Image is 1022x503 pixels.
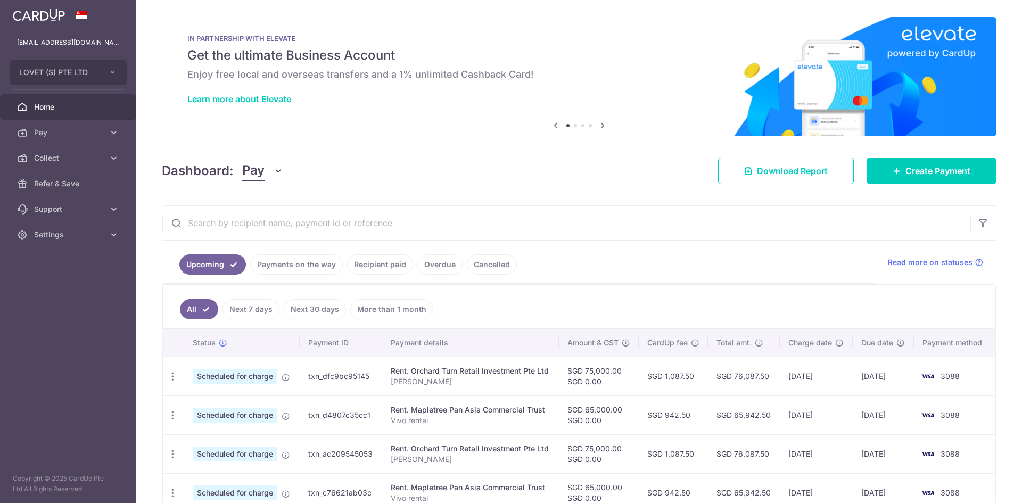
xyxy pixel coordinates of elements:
td: SGD 75,000.00 SGD 0.00 [559,434,639,473]
div: Rent. Mapletree Pan Asia Commercial Trust [391,482,550,493]
span: 3088 [941,488,960,497]
span: Home [34,102,104,112]
p: [PERSON_NAME] [391,454,550,465]
span: Scheduled for charge [193,447,277,461]
span: 3088 [941,449,960,458]
span: Support [34,204,104,215]
a: Read more on statuses [888,257,983,268]
td: [DATE] [780,357,853,395]
span: Pay [34,127,104,138]
td: SGD 65,942.50 [708,395,780,434]
span: 3088 [941,410,960,419]
img: CardUp [13,9,65,21]
td: SGD 65,000.00 SGD 0.00 [559,395,639,434]
a: Cancelled [467,254,517,275]
span: Download Report [757,164,828,177]
span: Scheduled for charge [193,369,277,384]
a: Payments on the way [250,254,343,275]
td: SGD 76,087.50 [708,357,780,395]
h6: Enjoy free local and overseas transfers and a 1% unlimited Cashback Card! [187,68,971,81]
a: Recipient paid [347,254,413,275]
div: Rent. Orchard Turn Retail Investment Pte Ltd [391,366,550,376]
td: SGD 942.50 [639,395,708,434]
span: CardUp fee [647,337,688,348]
th: Payment ID [300,329,382,357]
td: [DATE] [853,395,914,434]
span: Status [193,337,216,348]
td: txn_dfc9bc95145 [300,357,382,395]
a: More than 1 month [350,299,433,319]
a: Upcoming [179,254,246,275]
input: Search by recipient name, payment id or reference [162,206,970,240]
td: txn_d4807c35cc1 [300,395,382,434]
img: Bank Card [917,370,938,383]
span: Refer & Save [34,178,104,189]
th: Payment method [914,329,995,357]
a: Download Report [718,158,854,184]
span: Create Payment [905,164,970,177]
a: All [180,299,218,319]
button: LOVET (S) PTE LTD [10,60,127,85]
td: SGD 1,087.50 [639,357,708,395]
span: Amount & GST [567,337,619,348]
a: Overdue [417,254,463,275]
td: [DATE] [853,357,914,395]
h4: Dashboard: [162,161,234,180]
p: [EMAIL_ADDRESS][DOMAIN_NAME] [17,37,119,48]
span: 3088 [941,372,960,381]
span: Scheduled for charge [193,408,277,423]
td: SGD 1,087.50 [639,434,708,473]
a: Next 7 days [222,299,279,319]
button: Pay [242,161,283,181]
a: Create Payment [867,158,996,184]
th: Payment details [382,329,559,357]
img: Bank Card [917,409,938,422]
td: [DATE] [780,395,853,434]
p: Vivo rental [391,415,550,426]
span: Settings [34,229,104,240]
span: Collect [34,153,104,163]
span: Pay [242,161,265,181]
a: Learn more about Elevate [187,94,291,104]
td: SGD 76,087.50 [708,434,780,473]
span: Charge date [788,337,832,348]
img: Renovation banner [162,17,996,136]
a: Next 30 days [284,299,346,319]
td: txn_ac209545053 [300,434,382,473]
span: LOVET (S) PTE LTD [19,67,98,78]
h5: Get the ultimate Business Account [187,47,971,64]
span: Read more on statuses [888,257,972,268]
td: SGD 75,000.00 SGD 0.00 [559,357,639,395]
span: Due date [861,337,893,348]
img: Bank Card [917,486,938,499]
p: [PERSON_NAME] [391,376,550,387]
div: Rent. Mapletree Pan Asia Commercial Trust [391,405,550,415]
td: [DATE] [780,434,853,473]
div: Rent. Orchard Turn Retail Investment Pte Ltd [391,443,550,454]
span: Scheduled for charge [193,485,277,500]
td: [DATE] [853,434,914,473]
img: Bank Card [917,448,938,460]
p: IN PARTNERSHIP WITH ELEVATE [187,34,971,43]
span: Total amt. [716,337,752,348]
